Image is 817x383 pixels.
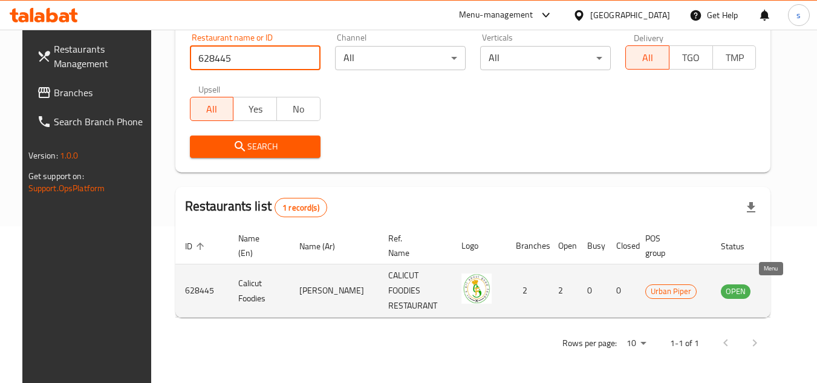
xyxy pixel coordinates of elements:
span: Restaurants Management [54,42,149,71]
div: Menu-management [459,8,533,22]
span: 1.0.0 [60,148,79,163]
button: All [625,45,669,70]
td: 0 [578,264,607,318]
span: 1 record(s) [275,202,327,214]
a: Branches [27,78,159,107]
span: Name (En) [238,231,275,260]
th: Branches [506,228,548,264]
div: All [480,46,611,70]
td: 2 [506,264,548,318]
label: Delivery [634,33,664,42]
button: No [276,97,321,121]
div: OPEN [721,284,750,299]
span: All [631,49,665,67]
div: Rows per page: [622,335,651,353]
img: Calicut Foodies [461,273,492,304]
td: CALICUT FOODIES RESTAURANT [379,264,452,318]
td: [PERSON_NAME] [290,264,379,318]
label: Upsell [198,85,221,93]
th: Open [548,228,578,264]
span: Urban Piper [646,284,696,298]
span: Name (Ar) [299,239,351,254]
td: 2 [548,264,578,318]
span: Yes [238,100,272,118]
h2: Restaurants list [185,197,327,217]
span: Version: [28,148,58,163]
button: TGO [669,45,713,70]
span: OPEN [721,284,750,298]
table: enhanced table [175,228,816,318]
span: Status [721,239,760,254]
span: TMP [718,49,752,67]
th: Logo [452,228,506,264]
span: POS group [645,231,697,260]
button: TMP [712,45,757,70]
a: Support.OpsPlatform [28,180,105,196]
span: s [796,8,801,22]
span: Branches [54,85,149,100]
button: Search [190,136,321,158]
button: Yes [233,97,277,121]
td: 0 [607,264,636,318]
th: Closed [607,228,636,264]
span: Ref. Name [388,231,437,260]
td: Calicut Foodies [229,264,290,318]
span: All [195,100,229,118]
p: Rows per page: [562,336,617,351]
a: Restaurants Management [27,34,159,78]
span: TGO [674,49,708,67]
div: [GEOGRAPHIC_DATA] [590,8,670,22]
span: Get support on: [28,168,84,184]
a: Search Branch Phone [27,107,159,136]
div: All [335,46,466,70]
button: All [190,97,234,121]
p: 1-1 of 1 [670,336,699,351]
div: Export file [737,193,766,222]
th: Busy [578,228,607,264]
input: Search for restaurant name or ID.. [190,46,321,70]
span: Search [200,139,311,154]
span: No [282,100,316,118]
div: Total records count [275,198,327,217]
span: Search Branch Phone [54,114,149,129]
span: ID [185,239,208,254]
td: 628445 [175,264,229,318]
